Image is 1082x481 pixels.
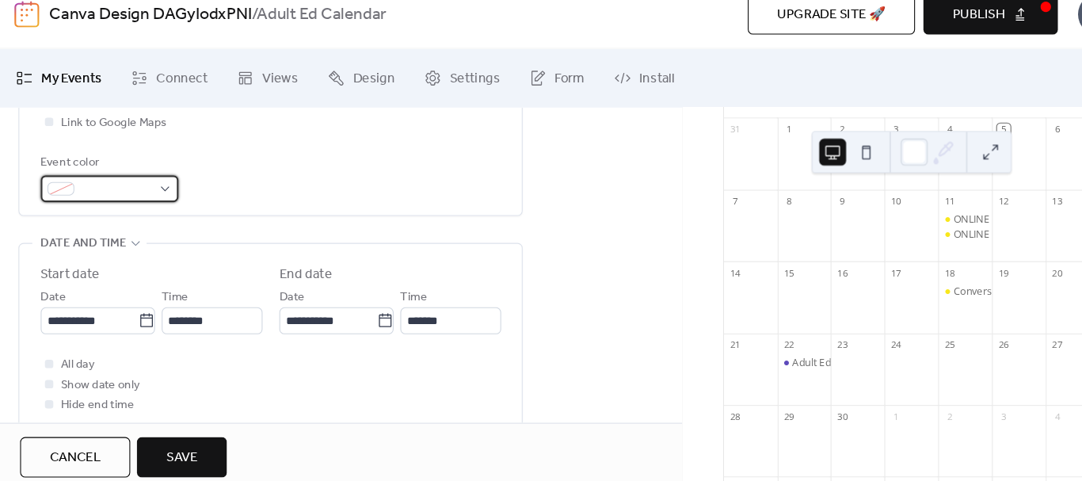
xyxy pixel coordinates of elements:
div: 17 [845,269,857,281]
div: Conversation Class [905,287,990,300]
span: Connect [154,83,202,102]
a: Views [218,71,299,113]
span: Publish [905,23,954,42]
span: Hide end time [63,391,132,410]
div: 28 [694,405,706,417]
div: 20 [997,269,1009,281]
div: 10 [845,202,857,214]
div: 2 [794,135,806,147]
div: ONLINE Conversation Class [905,219,1027,232]
b: Adult Ed Calendar [249,17,371,48]
span: Show date only [63,372,138,391]
div: 16 [794,269,806,281]
button: Publish [877,13,1004,51]
span: Cancel [53,441,101,460]
b: / [244,17,249,48]
div: 1 [745,135,756,147]
div: 23 [794,338,806,349]
div: 30 [794,405,806,417]
div: 24 [845,338,857,349]
span: Upgrade site 🚀 [739,23,841,42]
div: 3 [947,405,958,417]
span: All day [63,353,95,372]
span: Settings [430,83,478,102]
div: 18 [896,269,908,281]
div: U [1023,12,1062,52]
div: 6 [997,135,1009,147]
span: Link to Google Maps [63,125,163,144]
div: Adult Ed Learning Opportunity [753,354,886,368]
div: Adult Ed Learning Opportunity [740,354,791,368]
div: 29 [745,405,756,417]
div: 1 [845,405,857,417]
div: ONLINE Conversation Class [905,233,1027,246]
div: 19 [947,269,958,281]
button: Save [135,430,220,468]
div: 31 [694,135,706,147]
div: Start date [44,268,100,287]
button: Cancel [25,430,129,468]
div: 4 [997,405,1009,417]
div: 5 [947,135,958,147]
a: Settings [394,71,490,113]
span: Time [158,290,184,309]
span: My Events [45,83,102,102]
button: Upgrade site 🚀 [711,13,869,51]
div: 14 [694,269,706,281]
div: ONLINE Conversation Class [891,219,942,232]
span: Time [383,290,409,309]
div: 11 [896,202,908,214]
div: 3 [845,135,857,147]
a: Connect [118,71,214,113]
div: 21 [694,338,706,349]
span: Views [253,83,288,102]
span: Save [163,441,192,460]
div: End date [269,268,319,287]
div: 13 [997,202,1009,214]
a: Design [303,71,391,113]
a: Canva Design DAGyIodxPNI [53,17,244,48]
span: Date [269,290,293,309]
div: 8 [745,202,756,214]
div: 15 [745,269,756,281]
div: Event color [44,162,171,181]
div: ONLINE Conversation Class [891,233,942,246]
span: Form [529,83,558,102]
a: Install [573,71,653,113]
img: logo [20,19,44,44]
span: Date [44,290,68,309]
div: 4 [896,135,908,147]
a: My Events [10,71,114,113]
span: Design [339,83,379,102]
div: 26 [947,338,958,349]
div: 12 [947,202,958,214]
div: 9 [794,202,806,214]
div: 22 [745,338,756,349]
span: Date and time [44,239,125,258]
div: 7 [694,202,706,214]
div: 25 [896,338,908,349]
span: Install [609,83,642,102]
div: 27 [997,338,1009,349]
div: Conversation Class [891,287,942,300]
div: 2 [896,405,908,417]
a: Form [493,71,570,113]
